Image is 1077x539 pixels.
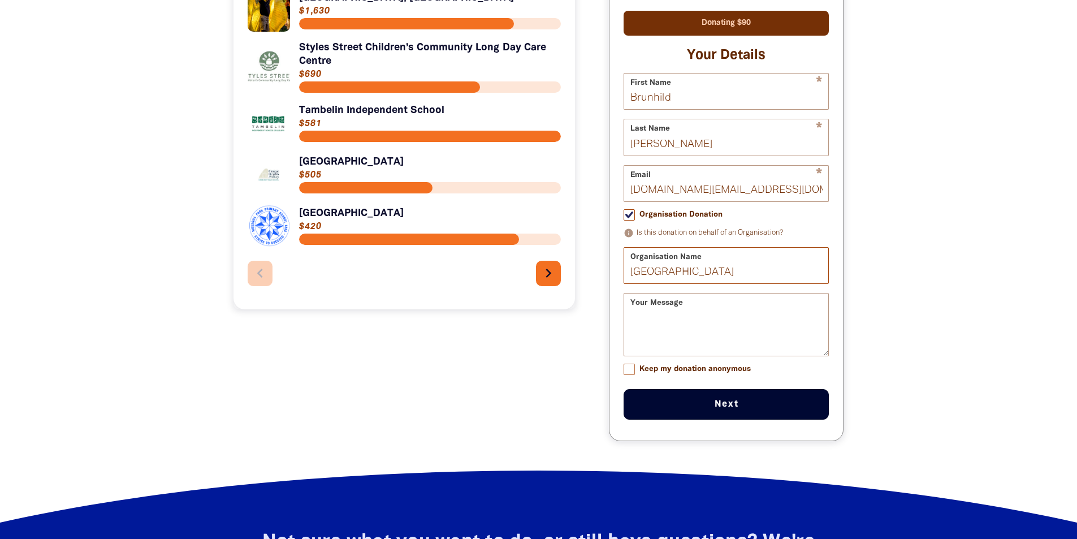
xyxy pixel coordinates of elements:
p: Is this donation on behalf of an Organisation? [624,226,829,240]
input: Organisation Donation [624,209,635,221]
div: Donating $90 [624,11,829,36]
button: Next page [536,261,561,286]
i: info [624,228,634,238]
i: chevron_right [539,264,557,282]
button: Next [624,389,829,420]
input: Keep my donation anonymous [624,364,635,375]
span: Organisation Donation [639,209,723,220]
h3: Your Details [624,47,829,64]
span: Keep my donation anonymous [639,364,751,374]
